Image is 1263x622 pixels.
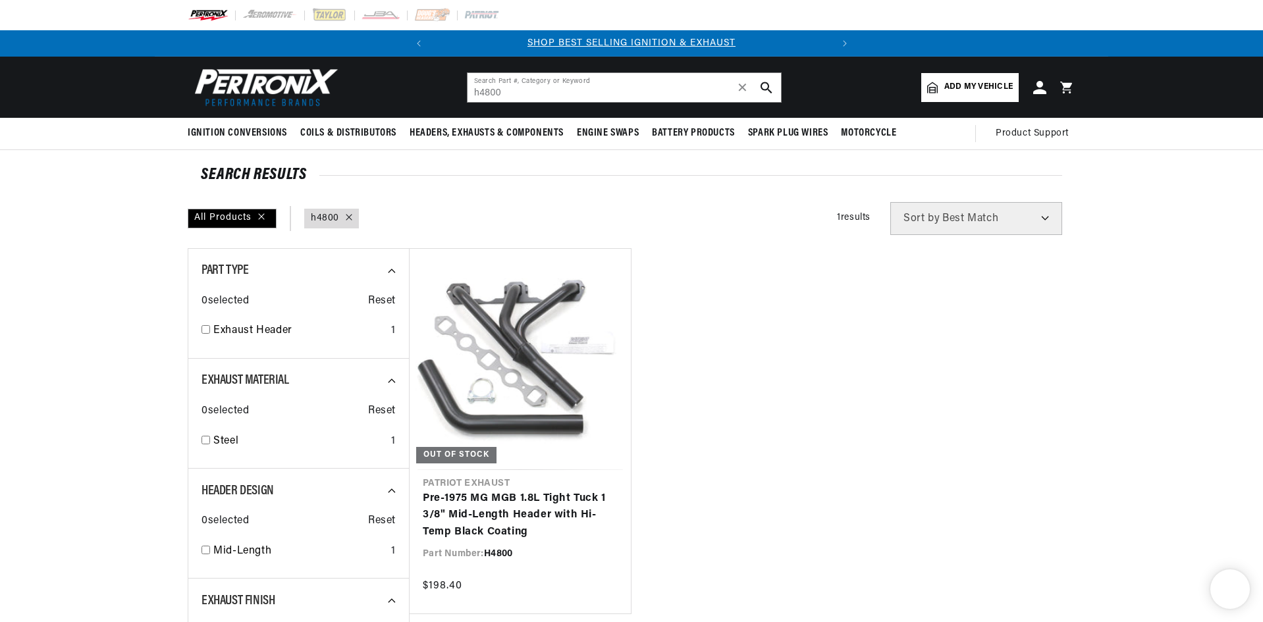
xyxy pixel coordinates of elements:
span: Spark Plug Wires [748,126,828,140]
span: Reset [368,293,396,310]
span: 0 selected [202,293,249,310]
div: 1 of 2 [432,36,832,51]
span: Sort by [903,213,940,224]
summary: Battery Products [645,118,741,149]
slideshow-component: Translation missing: en.sections.announcements.announcement_bar [155,30,1108,57]
summary: Coils & Distributors [294,118,403,149]
span: 0 selected [202,403,249,420]
span: Header Design [202,484,274,498]
div: 1 [391,433,396,450]
div: All Products [188,209,277,228]
span: Product Support [996,126,1069,141]
button: Translation missing: en.sections.announcements.previous_announcement [406,30,432,57]
span: Motorcycle [841,126,896,140]
span: Reset [368,513,396,530]
div: 1 [391,543,396,560]
summary: Headers, Exhausts & Components [403,118,570,149]
a: Exhaust Header [213,323,386,340]
summary: Ignition Conversions [188,118,294,149]
a: Add my vehicle [921,73,1019,102]
span: Coils & Distributors [300,126,396,140]
img: Pertronix [188,65,339,110]
summary: Motorcycle [834,118,903,149]
summary: Spark Plug Wires [741,118,835,149]
button: Translation missing: en.sections.announcements.next_announcement [832,30,858,57]
summary: Product Support [996,118,1075,149]
select: Sort by [890,202,1062,235]
span: Exhaust Material [202,374,289,387]
a: Mid-Length [213,543,386,560]
span: Reset [368,403,396,420]
span: Ignition Conversions [188,126,287,140]
span: Add my vehicle [944,81,1013,93]
button: search button [752,73,781,102]
span: Battery Products [652,126,735,140]
div: 1 [391,323,396,340]
a: SHOP BEST SELLING IGNITION & EXHAUST [527,38,736,48]
input: Search Part #, Category or Keyword [468,73,781,102]
summary: Engine Swaps [570,118,645,149]
a: Pre-1975 MG MGB 1.8L Tight Tuck 1 3/8" Mid-Length Header with Hi-Temp Black Coating [423,490,618,541]
div: SEARCH RESULTS [201,168,1062,182]
a: Steel [213,433,386,450]
div: Announcement [432,36,832,51]
span: 1 results [837,213,871,222]
span: 0 selected [202,513,249,530]
span: Headers, Exhausts & Components [410,126,564,140]
span: Exhaust Finish [202,594,275,608]
span: Part Type [202,264,248,277]
span: Engine Swaps [577,126,639,140]
a: h4800 [311,211,339,226]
